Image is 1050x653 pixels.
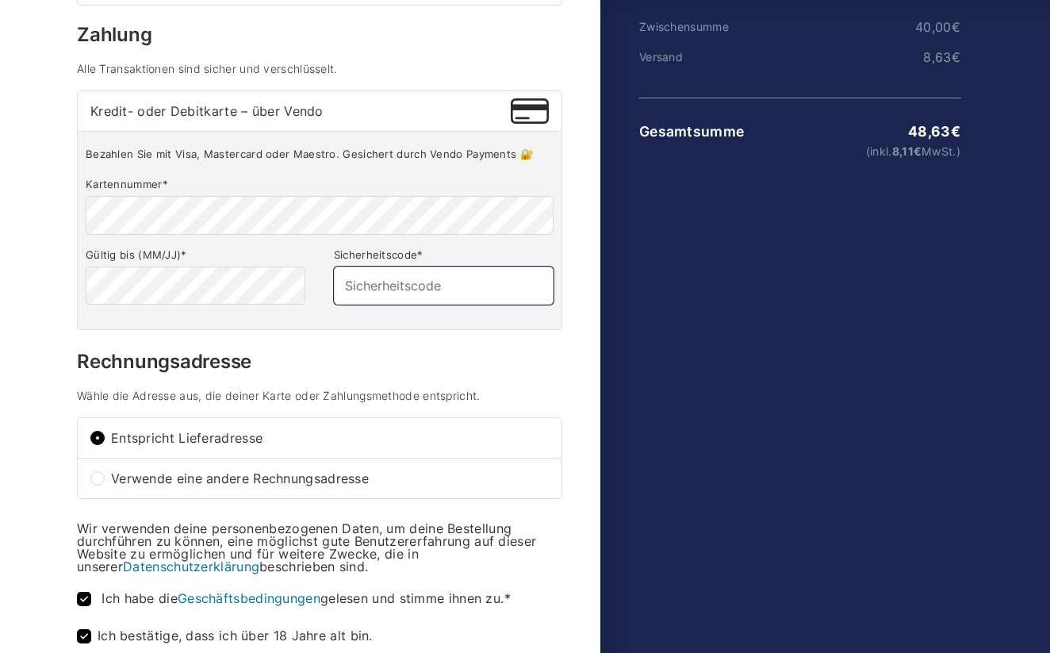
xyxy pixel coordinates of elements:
[923,49,960,65] bdi: 8,63
[892,144,922,158] span: 8,11
[334,248,554,262] label: Sicherheitscode
[86,178,554,191] label: Kartennummer
[951,123,960,140] span: €
[111,472,549,485] span: Verwende eine andere Rechnungsadresse
[90,105,511,117] span: Kredit- oder Debitkarte – über Vendo
[914,144,922,158] span: €
[747,146,960,157] small: (inkl. MwSt.)
[511,98,549,124] img: Kredit- oder Debitkarte – über Vendo
[952,19,960,35] span: €
[77,352,562,371] h3: Rechnungsadresse
[638,21,746,33] th: Zwischensumme
[86,148,554,161] p: Bezahlen Sie mit Visa, Mastercard oder Maestro. Gesichert durch Vendo Payments 🔐
[77,629,91,643] input: Ich bestätige, dass ich über 18 Jahre alt bin.
[77,390,562,401] h4: Wähle die Adresse aus, die deiner Karte oder Zahlungsmethode entspricht.
[638,124,746,140] th: Gesamtsumme
[334,267,554,305] input: Sicherheitscode
[111,432,549,444] span: Entspricht Lieferadresse
[86,248,305,262] label: Gültig bis (MM/JJ)
[178,590,320,606] a: Geschäftsbedingungen
[77,522,562,573] p: Wir verwenden deine personenbezogenen Daten, um deine Bestellung durchführen zu können, eine mögl...
[77,592,91,606] input: Ich habe dieGeschäftsbedingungengelesen und stimme ihnen zu.
[77,63,562,75] h4: Alle Transaktionen sind sicher und verschlüsselt.
[77,629,373,643] label: Ich bestätige, dass ich über 18 Jahre alt bin.
[915,19,960,35] bdi: 40,00
[908,123,960,140] bdi: 48,63
[77,25,562,44] h3: Zahlung
[638,51,746,63] th: Versand
[102,590,511,606] span: Ich habe die gelesen und stimme ihnen zu.
[952,49,960,65] span: €
[123,559,259,574] a: Datenschutzerklärung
